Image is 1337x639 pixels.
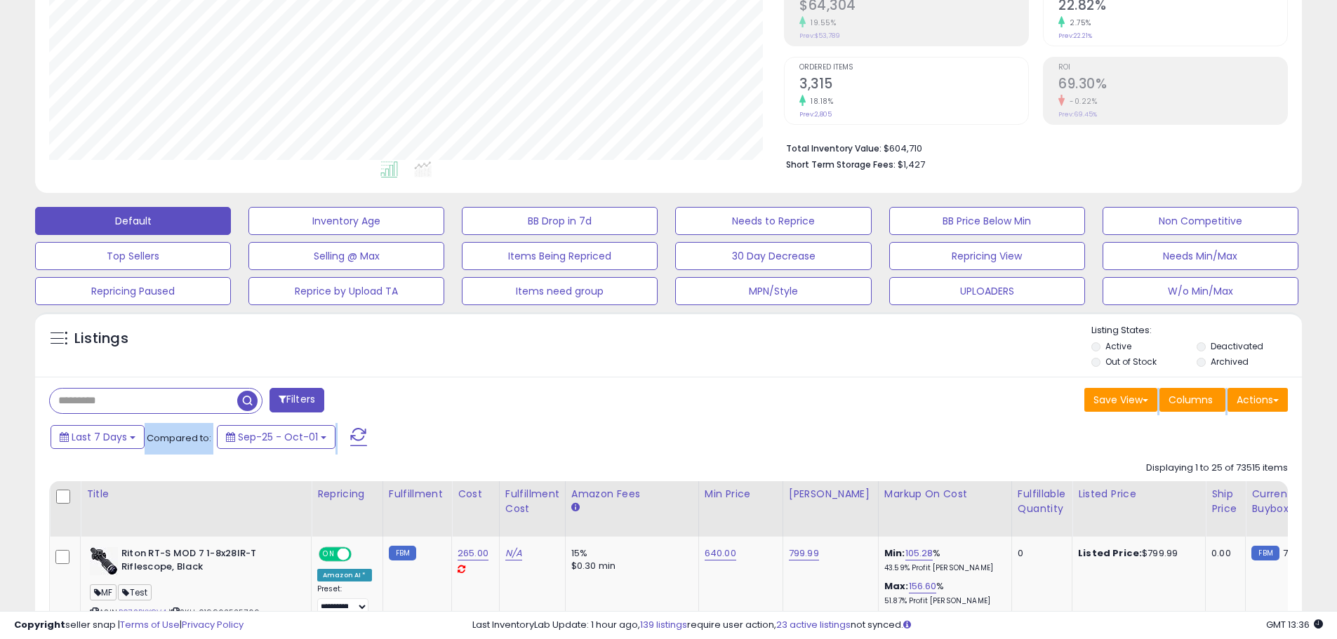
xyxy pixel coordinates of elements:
small: FBM [1251,546,1279,560]
span: Ordered Items [799,64,1028,72]
small: 19.55% [806,18,836,28]
span: Test [118,584,152,600]
small: FBM [389,546,416,560]
span: ROI [1058,64,1287,72]
h2: 3,315 [799,76,1028,95]
button: W/o Min/Max [1103,277,1298,305]
div: Fulfillable Quantity [1018,487,1066,516]
p: 51.87% Profit [PERSON_NAME] [884,596,1001,606]
p: Listing States: [1091,324,1302,337]
h2: 69.30% [1058,76,1287,95]
div: Ship Price [1211,487,1239,516]
div: % [884,580,1001,606]
div: $799.99 [1078,547,1195,560]
small: 2.75% [1065,18,1091,28]
div: Fulfillment Cost [505,487,559,516]
div: Cost [458,487,493,502]
span: $1,427 [898,158,925,171]
div: Min Price [705,487,777,502]
label: Active [1105,340,1131,352]
button: UPLOADERS [889,277,1085,305]
b: Riton RT-S MOD 7 1-8x28IR-T Riflescope, Black [121,547,292,577]
button: 30 Day Decrease [675,242,871,270]
span: OFF [350,549,372,560]
div: Current Buybox Price [1251,487,1324,516]
a: 139 listings [640,618,687,631]
a: Privacy Policy [182,618,244,631]
a: B07SBKXCV4 [119,607,166,619]
div: Title [86,487,305,502]
button: Items need group [462,277,658,305]
b: Short Term Storage Fees: [786,159,896,170]
a: N/A [505,546,522,560]
button: Repricing View [889,242,1085,270]
button: Filters [270,388,324,412]
button: Needs to Reprice [675,207,871,235]
a: 799.99 [789,546,819,560]
div: Repricing [317,487,377,502]
label: Archived [1211,356,1249,368]
button: Repricing Paused [35,277,231,305]
a: 23 active listings [776,618,851,631]
button: Needs Min/Max [1103,242,1298,270]
b: Max: [884,579,909,593]
a: 640.00 [705,546,736,560]
span: MF [90,584,117,600]
button: Non Competitive [1103,207,1298,235]
span: Columns [1169,393,1213,407]
div: [PERSON_NAME] [789,487,872,502]
label: Out of Stock [1105,356,1157,368]
button: Reprice by Upload TA [248,277,444,305]
th: The percentage added to the cost of goods (COGS) that forms the calculator for Min & Max prices. [878,481,1011,537]
button: Save View [1084,388,1157,412]
span: ON [320,549,338,560]
p: 43.59% Profit [PERSON_NAME] [884,563,1001,573]
small: Prev: $53,789 [799,32,840,40]
span: Sep-25 - Oct-01 [238,430,318,444]
label: Deactivated [1211,340,1263,352]
button: Selling @ Max [248,242,444,270]
div: Listed Price [1078,487,1199,502]
div: Last InventoryLab Update: 1 hour ago, require user action, not synced. [472,619,1323,632]
small: Prev: 2,805 [799,110,832,119]
div: Markup on Cost [884,487,1006,502]
a: 156.60 [909,579,937,593]
b: Total Inventory Value: [786,142,882,154]
b: Listed Price: [1078,546,1142,560]
button: Actions [1228,388,1288,412]
span: Last 7 Days [72,430,127,444]
button: BB Drop in 7d [462,207,658,235]
small: Prev: 69.45% [1058,110,1097,119]
div: seller snap | | [14,619,244,632]
small: Amazon Fees. [571,502,580,514]
a: 105.28 [905,546,933,560]
button: Sep-25 - Oct-01 [217,425,335,449]
button: Top Sellers [35,242,231,270]
h5: Listings [74,329,128,349]
div: Fulfillment [389,487,446,502]
button: Items Being Repriced [462,242,658,270]
a: Terms of Use [120,618,180,631]
button: Default [35,207,231,235]
span: | SKU: 019962525766 [168,607,260,618]
li: $604,710 [786,139,1277,156]
span: 799.99 [1283,546,1313,560]
div: Amazon AI * [317,569,372,581]
img: 418hPfOYIiL._SL40_.jpg [90,547,118,575]
small: Prev: 22.21% [1058,32,1092,40]
span: Compared to: [147,431,211,445]
small: -0.22% [1065,96,1097,107]
div: Displaying 1 to 25 of 73515 items [1146,462,1288,475]
div: 0.00 [1211,547,1235,560]
div: % [884,547,1001,573]
div: $0.30 min [571,560,688,572]
b: Min: [884,546,905,560]
button: Inventory Age [248,207,444,235]
button: MPN/Style [675,277,871,305]
div: Preset: [317,584,372,616]
div: 15% [571,547,688,560]
small: 18.18% [806,96,833,107]
a: 265.00 [458,546,488,560]
button: BB Price Below Min [889,207,1085,235]
strong: Copyright [14,618,65,631]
